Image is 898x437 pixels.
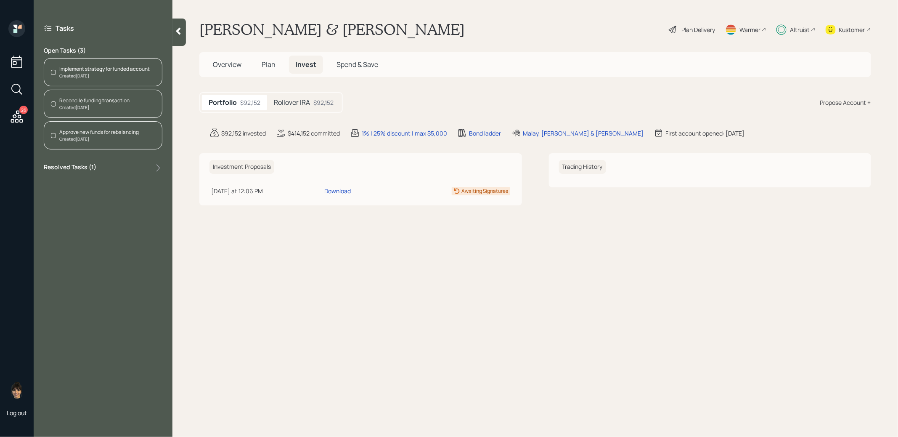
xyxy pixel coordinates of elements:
h6: Trading History [559,160,606,174]
div: Created [DATE] [59,73,150,79]
div: Malay, [PERSON_NAME] & [PERSON_NAME] [523,129,644,138]
span: Spend & Save [336,60,378,69]
div: Bond ladder [469,129,501,138]
h1: [PERSON_NAME] & [PERSON_NAME] [199,20,465,39]
div: Log out [7,409,27,417]
div: Download [325,187,351,195]
span: Overview [213,60,241,69]
div: [DATE] at 12:06 PM [211,187,321,195]
div: Warmer [739,25,760,34]
div: Kustomer [839,25,865,34]
div: $92,152 invested [221,129,266,138]
div: Created [DATE] [59,136,139,142]
label: Tasks [56,24,74,33]
div: Plan Delivery [681,25,715,34]
div: Altruist [790,25,810,34]
div: Approve new funds for rebalancing [59,128,139,136]
h5: Portfolio [209,99,237,107]
div: 1% | 25% discount | max $5,000 [362,129,447,138]
span: Plan [262,60,275,69]
div: Reconcile funding transaction [59,97,130,104]
span: Invest [296,60,316,69]
div: Implement strategy for funded account [59,65,150,73]
img: treva-nostdahl-headshot.png [8,382,25,399]
h5: Rollover IRA [274,99,310,107]
div: $414,152 committed [288,129,340,138]
div: First account opened: [DATE] [665,129,744,138]
div: $92,152 [313,98,334,107]
div: 26 [19,106,28,114]
div: $92,152 [240,98,260,107]
div: Created [DATE] [59,104,130,111]
h6: Investment Proposals [209,160,274,174]
label: Open Tasks ( 3 ) [44,46,162,55]
label: Resolved Tasks ( 1 ) [44,163,96,173]
div: Awaiting Signatures [462,187,509,195]
div: Propose Account + [820,98,871,107]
